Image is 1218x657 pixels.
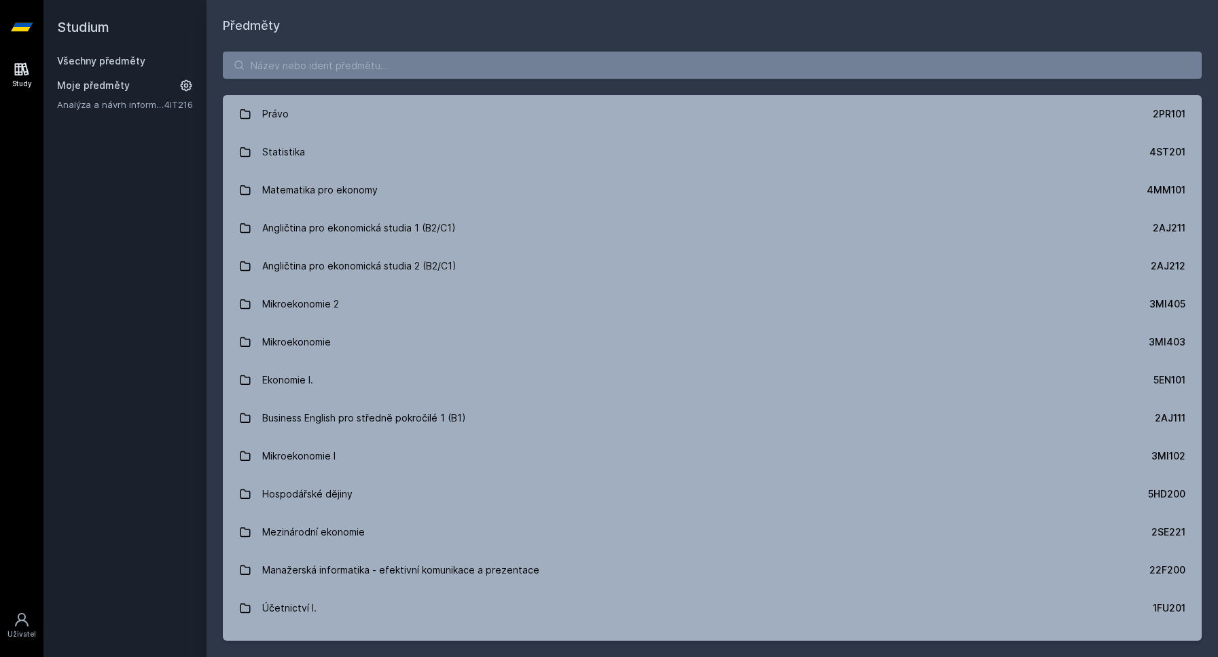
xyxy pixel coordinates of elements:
[3,605,41,646] a: Uživatel
[223,209,1202,247] a: Angličtina pro ekonomická studia 1 (B2/C1) 2AJ211
[57,79,130,92] span: Moje předměty
[1147,183,1185,197] div: 4MM101
[1153,221,1185,235] div: 2AJ211
[12,79,32,89] div: Study
[223,285,1202,323] a: Mikroekonomie 2 3MI405
[1153,107,1185,121] div: 2PR101
[262,443,336,470] div: Mikroekonomie I
[1149,639,1185,653] div: 2SE202
[262,328,331,356] div: Mikroekonomie
[1149,335,1185,349] div: 3MI403
[57,55,145,67] a: Všechny předměty
[57,98,164,111] a: Analýza a návrh informačních systémů
[262,290,339,318] div: Mikroekonomie 2
[262,557,539,584] div: Manažerská informatika - efektivní komunikace a prezentace
[262,176,378,204] div: Matematika pro ekonomy
[223,475,1202,513] a: Hospodářské dějiny 5HD200
[223,52,1202,79] input: Název nebo ident předmětu…
[1151,259,1185,273] div: 2AJ212
[223,323,1202,361] a: Mikroekonomie 3MI403
[1148,487,1185,501] div: 5HD200
[262,138,305,166] div: Statistika
[1155,411,1185,425] div: 2AJ111
[223,247,1202,285] a: Angličtina pro ekonomická studia 2 (B2/C1) 2AJ212
[262,367,313,394] div: Ekonomie I.
[262,100,289,128] div: Právo
[223,171,1202,209] a: Matematika pro ekonomy 4MM101
[1153,373,1185,387] div: 5EN101
[262,481,353,508] div: Hospodářské dějiny
[262,252,456,280] div: Angličtina pro ekonomická studia 2 (B2/C1)
[164,99,193,110] a: 4IT216
[1151,525,1185,539] div: 2SE221
[223,133,1202,171] a: Statistika 4ST201
[262,214,456,242] div: Angličtina pro ekonomická studia 1 (B2/C1)
[262,405,466,432] div: Business English pro středně pokročilé 1 (B1)
[223,589,1202,627] a: Účetnictví I. 1FU201
[1153,601,1185,615] div: 1FU201
[1149,563,1185,577] div: 22F200
[223,399,1202,437] a: Business English pro středně pokročilé 1 (B1) 2AJ111
[1151,449,1185,463] div: 3MI102
[3,54,41,96] a: Study
[262,519,365,546] div: Mezinárodní ekonomie
[262,595,317,622] div: Účetnictví I.
[223,551,1202,589] a: Manažerská informatika - efektivní komunikace a prezentace 22F200
[223,437,1202,475] a: Mikroekonomie I 3MI102
[223,513,1202,551] a: Mezinárodní ekonomie 2SE221
[223,361,1202,399] a: Ekonomie I. 5EN101
[1149,145,1185,159] div: 4ST201
[1149,297,1185,311] div: 3MI405
[223,16,1202,35] h1: Předměty
[223,95,1202,133] a: Právo 2PR101
[7,629,36,639] div: Uživatel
